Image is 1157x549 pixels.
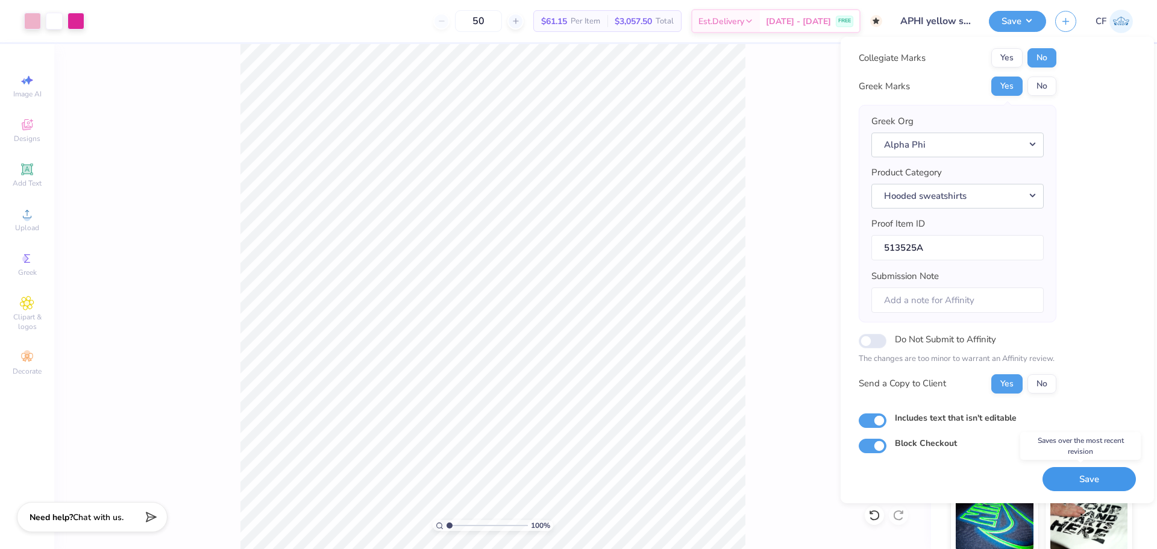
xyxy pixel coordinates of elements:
[1096,10,1133,33] a: CF
[859,377,946,391] div: Send a Copy to Client
[859,51,926,65] div: Collegiate Marks
[1109,10,1133,33] img: Cholo Fernandez
[13,178,42,188] span: Add Text
[859,80,910,93] div: Greek Marks
[698,15,744,28] span: Est. Delivery
[871,115,914,128] label: Greek Org
[455,10,502,32] input: – –
[895,437,957,450] label: Block Checkout
[30,512,73,523] strong: Need help?
[14,134,40,143] span: Designs
[571,15,600,28] span: Per Item
[871,269,939,283] label: Submission Note
[15,223,39,233] span: Upload
[1096,14,1106,28] span: CF
[991,77,1023,96] button: Yes
[1020,432,1141,460] div: Saves over the most recent revision
[895,331,996,347] label: Do Not Submit to Affinity
[541,15,567,28] span: $61.15
[871,217,925,231] label: Proof Item ID
[895,412,1017,424] label: Includes text that isn't editable
[871,133,1044,157] button: Alpha Phi
[6,312,48,331] span: Clipart & logos
[766,15,831,28] span: [DATE] - [DATE]
[656,15,674,28] span: Total
[1027,77,1056,96] button: No
[531,520,550,531] span: 100 %
[871,184,1044,209] button: Hooded sweatshirts
[871,166,942,180] label: Product Category
[991,48,1023,67] button: Yes
[1043,467,1136,492] button: Save
[859,353,1056,365] p: The changes are too minor to warrant an Affinity review.
[13,89,42,99] span: Image AI
[989,11,1046,32] button: Save
[73,512,124,523] span: Chat with us.
[991,374,1023,394] button: Yes
[615,15,652,28] span: $3,057.50
[1027,48,1056,67] button: No
[891,9,980,33] input: Untitled Design
[871,287,1044,313] input: Add a note for Affinity
[18,268,37,277] span: Greek
[1027,374,1056,394] button: No
[13,366,42,376] span: Decorate
[838,17,851,25] span: FREE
